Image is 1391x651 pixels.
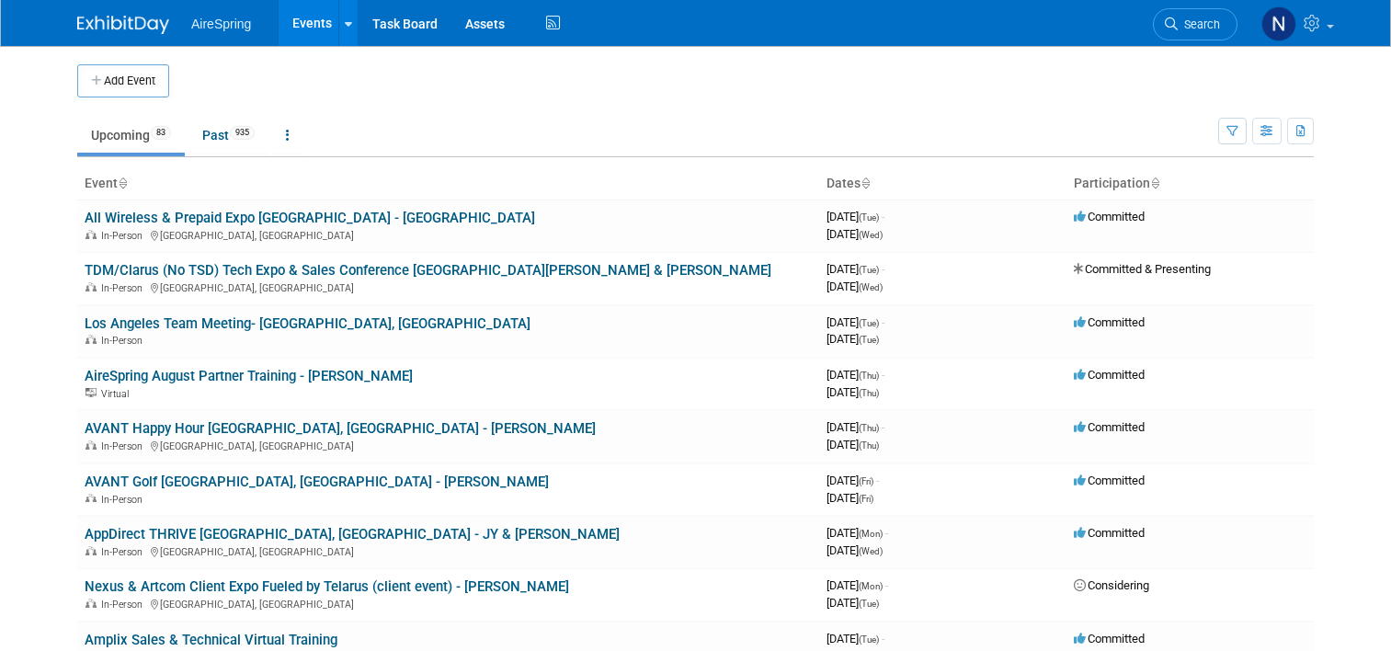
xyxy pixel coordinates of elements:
[827,578,888,592] span: [DATE]
[85,368,413,384] a: AireSpring August Partner Training - [PERSON_NAME]
[885,526,888,540] span: -
[101,230,148,242] span: In-Person
[1153,8,1237,40] a: Search
[86,494,97,503] img: In-Person Event
[876,474,879,487] span: -
[1074,632,1145,645] span: Committed
[86,230,97,239] img: In-Person Event
[1150,176,1159,190] a: Sort by Participation Type
[85,578,569,595] a: Nexus & Artcom Client Expo Fueled by Telarus (client event) - [PERSON_NAME]
[859,581,883,591] span: (Mon)
[101,335,148,347] span: In-Person
[101,599,148,611] span: In-Person
[827,474,879,487] span: [DATE]
[1074,262,1211,276] span: Committed & Presenting
[85,227,812,242] div: [GEOGRAPHIC_DATA], [GEOGRAPHIC_DATA]
[101,440,148,452] span: In-Person
[85,526,620,542] a: AppDirect THRIVE [GEOGRAPHIC_DATA], [GEOGRAPHIC_DATA] - JY & [PERSON_NAME]
[859,388,879,398] span: (Thu)
[859,318,879,328] span: (Tue)
[859,282,883,292] span: (Wed)
[77,64,169,97] button: Add Event
[827,227,883,241] span: [DATE]
[827,315,884,329] span: [DATE]
[1074,368,1145,382] span: Committed
[882,632,884,645] span: -
[827,596,879,610] span: [DATE]
[827,210,884,223] span: [DATE]
[859,212,879,223] span: (Tue)
[859,423,879,433] span: (Thu)
[77,168,819,200] th: Event
[101,282,148,294] span: In-Person
[827,438,879,451] span: [DATE]
[827,632,884,645] span: [DATE]
[859,634,879,645] span: (Tue)
[1261,6,1296,41] img: Natalie Pyron
[1074,474,1145,487] span: Committed
[85,280,812,294] div: [GEOGRAPHIC_DATA], [GEOGRAPHIC_DATA]
[85,438,812,452] div: [GEOGRAPHIC_DATA], [GEOGRAPHIC_DATA]
[882,368,884,382] span: -
[882,315,884,329] span: -
[85,315,530,332] a: Los Angeles Team Meeting- [GEOGRAPHIC_DATA], [GEOGRAPHIC_DATA]
[859,494,873,504] span: (Fri)
[859,230,883,240] span: (Wed)
[827,368,884,382] span: [DATE]
[86,546,97,555] img: In-Person Event
[859,476,873,486] span: (Fri)
[188,118,268,153] a: Past935
[827,526,888,540] span: [DATE]
[859,371,879,381] span: (Thu)
[85,262,771,279] a: TDM/Clarus (No TSD) Tech Expo & Sales Conference [GEOGRAPHIC_DATA][PERSON_NAME] & [PERSON_NAME]
[859,265,879,275] span: (Tue)
[882,210,884,223] span: -
[101,494,148,506] span: In-Person
[827,491,873,505] span: [DATE]
[151,126,171,140] span: 83
[859,335,879,345] span: (Tue)
[85,596,812,611] div: [GEOGRAPHIC_DATA], [GEOGRAPHIC_DATA]
[191,17,251,31] span: AireSpring
[882,262,884,276] span: -
[85,474,549,490] a: AVANT Golf [GEOGRAPHIC_DATA], [GEOGRAPHIC_DATA] - [PERSON_NAME]
[1074,578,1149,592] span: Considering
[77,118,185,153] a: Upcoming83
[101,546,148,558] span: In-Person
[882,420,884,434] span: -
[827,420,884,434] span: [DATE]
[1178,17,1220,31] span: Search
[118,176,127,190] a: Sort by Event Name
[85,210,535,226] a: All Wireless & Prepaid Expo [GEOGRAPHIC_DATA] - [GEOGRAPHIC_DATA]
[819,168,1066,200] th: Dates
[86,282,97,291] img: In-Person Event
[885,578,888,592] span: -
[859,440,879,451] span: (Thu)
[859,599,879,609] span: (Tue)
[85,420,596,437] a: AVANT Happy Hour [GEOGRAPHIC_DATA], [GEOGRAPHIC_DATA] - [PERSON_NAME]
[859,546,883,556] span: (Wed)
[85,543,812,558] div: [GEOGRAPHIC_DATA], [GEOGRAPHIC_DATA]
[827,385,879,399] span: [DATE]
[859,529,883,539] span: (Mon)
[827,262,884,276] span: [DATE]
[86,335,97,344] img: In-Person Event
[827,332,879,346] span: [DATE]
[1074,420,1145,434] span: Committed
[1074,315,1145,329] span: Committed
[101,388,134,400] span: Virtual
[827,280,883,293] span: [DATE]
[85,632,337,648] a: Amplix Sales & Technical Virtual Training
[86,599,97,608] img: In-Person Event
[827,543,883,557] span: [DATE]
[86,388,97,397] img: Virtual Event
[230,126,255,140] span: 935
[1074,526,1145,540] span: Committed
[86,440,97,450] img: In-Person Event
[861,176,870,190] a: Sort by Start Date
[1066,168,1314,200] th: Participation
[77,16,169,34] img: ExhibitDay
[1074,210,1145,223] span: Committed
